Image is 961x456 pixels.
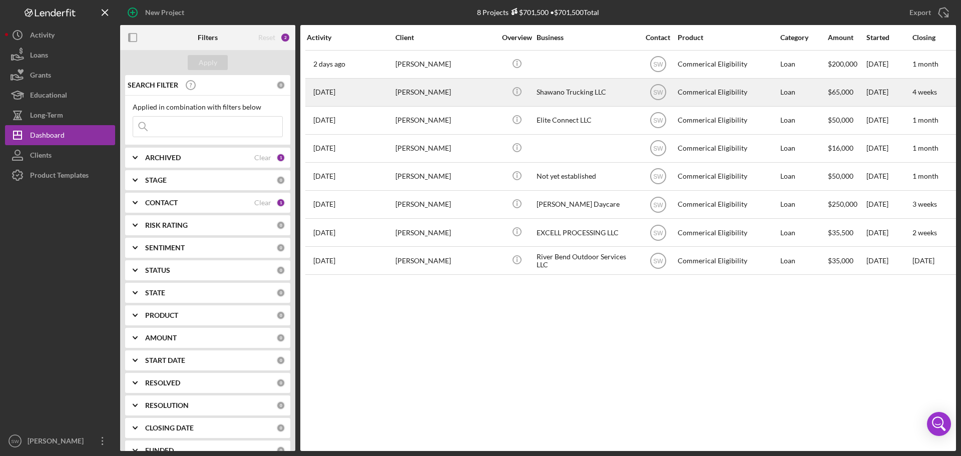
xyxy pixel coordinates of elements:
div: EXCELL PROCESSING LLC [537,219,637,246]
span: $50,000 [828,172,853,180]
div: [PERSON_NAME] [395,107,496,134]
div: Shawano Trucking LLC [537,79,637,106]
div: Loan [780,247,827,274]
div: Educational [30,85,67,108]
div: Product [678,34,778,42]
div: Loan [780,219,827,246]
button: Dashboard [5,125,115,145]
b: AMOUNT [145,334,177,342]
div: Clients [30,145,52,168]
div: Loans [30,45,48,68]
div: Dashboard [30,125,65,148]
b: STAGE [145,176,167,184]
div: 1 [276,153,285,162]
div: River Bend Outdoor Services LLC [537,247,637,274]
div: [DATE] [866,135,911,162]
div: Client [395,34,496,42]
button: Export [899,3,956,23]
div: [PERSON_NAME] [395,135,496,162]
text: SW [653,89,663,96]
div: 0 [276,176,285,185]
div: 0 [276,288,285,297]
time: 4 weeks [912,88,937,96]
span: $35,000 [828,256,853,265]
span: $65,000 [828,88,853,96]
div: [DATE] [866,107,911,134]
div: Commerical Eligibility [678,107,778,134]
b: RISK RATING [145,221,188,229]
div: 0 [276,423,285,432]
div: Overview [498,34,536,42]
text: SW [653,229,663,236]
b: RESOLVED [145,379,180,387]
div: [PERSON_NAME] Daycare [537,191,637,218]
time: 2 weeks [912,228,937,237]
text: SW [653,61,663,68]
button: Grants [5,65,115,85]
div: Loan [780,135,827,162]
time: 1 month [912,60,938,68]
time: 2025-09-09 16:48 [313,229,335,237]
span: $35,500 [828,228,853,237]
b: SENTIMENT [145,244,185,252]
div: Clear [254,154,271,162]
div: 0 [276,333,285,342]
div: Amount [828,34,865,42]
text: SW [653,145,663,152]
time: 2025-10-05 20:26 [313,88,335,96]
div: [DATE] [866,219,911,246]
time: 1 month [912,116,938,124]
span: $50,000 [828,116,853,124]
div: Commerical Eligibility [678,135,778,162]
div: 0 [276,446,285,455]
b: STATUS [145,266,170,274]
b: CLOSING DATE [145,424,194,432]
time: 2025-09-23 13:58 [313,172,335,180]
b: CONTACT [145,199,178,207]
div: [PERSON_NAME] [395,163,496,190]
time: 2025-09-16 21:36 [313,200,335,208]
a: Clients [5,145,115,165]
time: [DATE] [912,256,934,265]
time: 1 month [912,144,938,152]
span: $200,000 [828,60,857,68]
span: $250,000 [828,200,857,208]
a: Educational [5,85,115,105]
time: 2025-09-28 02:23 [313,144,335,152]
div: New Project [145,3,184,23]
div: [DATE] [866,247,911,274]
div: Category [780,34,827,42]
div: Commerical Eligibility [678,51,778,78]
div: [PERSON_NAME] [25,431,90,453]
time: 2025-10-01 04:40 [313,116,335,124]
div: 0 [276,81,285,90]
button: Activity [5,25,115,45]
text: SW [11,438,19,444]
div: 0 [276,378,285,387]
div: [PERSON_NAME] [395,191,496,218]
div: Started [866,34,911,42]
time: 2025-08-05 16:32 [313,257,335,265]
div: Business [537,34,637,42]
div: [DATE] [866,191,911,218]
div: Activity [30,25,55,48]
div: Commerical Eligibility [678,79,778,106]
button: Loans [5,45,115,65]
text: SW [653,257,663,264]
div: 0 [276,311,285,320]
div: Loan [780,51,827,78]
b: PRODUCT [145,311,178,319]
div: [PERSON_NAME] [395,51,496,78]
div: Commerical Eligibility [678,191,778,218]
div: 1 [276,198,285,207]
div: 0 [276,401,285,410]
div: Not yet established [537,163,637,190]
div: Apply [199,55,217,70]
div: Export [909,3,931,23]
button: SW[PERSON_NAME] [5,431,115,451]
a: Product Templates [5,165,115,185]
div: Commerical Eligibility [678,163,778,190]
div: Long-Term [30,105,63,128]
